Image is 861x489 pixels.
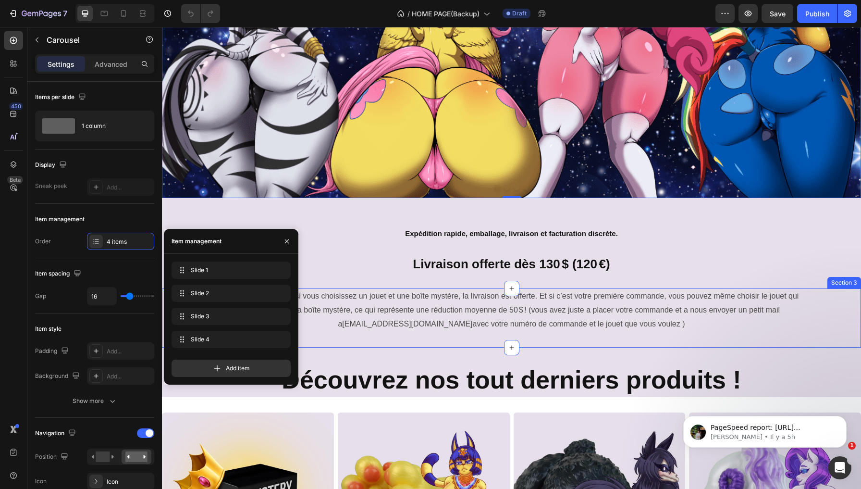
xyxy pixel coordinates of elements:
button: Show more [35,392,154,410]
div: Item management [172,237,221,246]
div: Order [35,237,51,246]
input: Auto [87,288,116,305]
p: Ce qui veut dire que si vous choisissez un jouet et une boîte mystère, la livraison est offerte. ... [62,263,637,304]
div: Item style [35,325,61,333]
div: Padding [35,345,71,358]
span: HOME PAGE(Backup) [412,9,480,19]
iframe: Intercom notifications message [669,396,861,463]
span: Save [770,10,786,18]
span: Slide 2 [191,289,268,298]
div: 450 [9,102,23,110]
button: Publish [797,4,837,23]
div: Sneak peek [35,182,67,190]
span: Slide 3 [191,312,268,321]
p: Carousel [47,34,128,46]
div: Undo/Redo [181,4,220,23]
span: Livraison offerte dès 130 $ (120 €) [251,230,448,244]
p: Advanced [95,59,127,69]
button: 7 [4,4,72,23]
div: Add... [107,347,152,356]
div: Background [35,370,82,383]
button: Dot [361,158,367,163]
h2: Découvrez nos tout derniers produits ! [61,336,638,371]
span: Draft [512,9,527,18]
button: Dot [342,158,348,163]
span: Slide 4 [191,335,268,344]
span: Add item [226,364,250,373]
span: Slide 1 [191,266,268,275]
span: / [407,9,410,19]
div: Items per slide [35,91,88,104]
div: Beta [7,176,23,184]
div: Gap [35,292,46,301]
iframe: Design area [162,27,861,489]
div: Show more [73,396,117,406]
span: 1 [848,442,856,450]
p: 7 [63,8,67,19]
div: Icon [107,477,152,486]
div: Item spacing [35,267,83,280]
p: Settings [48,59,74,69]
div: Publish [805,9,829,19]
button: Save [762,4,793,23]
a: [EMAIL_ADDRESS][DOMAIN_NAME] [180,293,310,301]
button: Dot [352,158,357,163]
div: Add... [107,372,152,381]
div: 4 items [107,238,152,246]
div: Navigation [35,427,78,440]
div: Icon [35,477,47,486]
button: Dot [332,158,338,163]
div: Section 3 [667,251,697,260]
div: Item management [35,215,85,224]
div: 1 column [82,115,140,137]
iframe: Intercom live chat [828,456,851,479]
div: Position [35,451,70,464]
strong: Expédition rapide, emballage, livraison et facturation discrète. [243,202,456,211]
div: Display [35,159,69,172]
